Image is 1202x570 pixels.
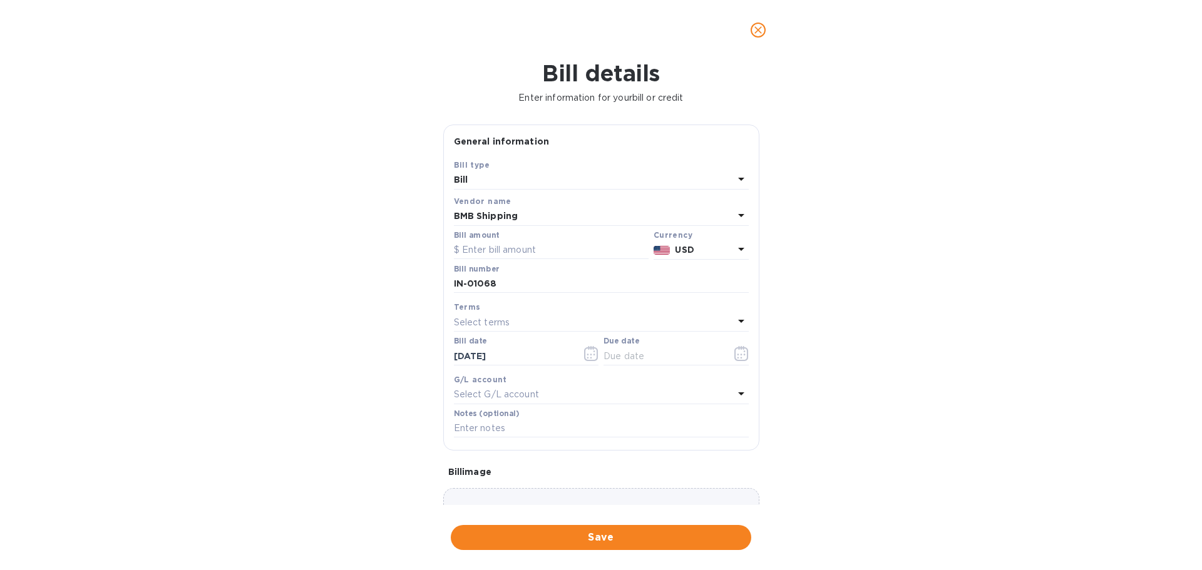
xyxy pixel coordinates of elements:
[454,211,518,221] b: BMB Shipping
[604,347,722,365] input: Due date
[604,338,639,345] label: Due date
[454,275,749,293] input: Enter bill number
[675,245,694,255] b: USD
[454,375,507,384] b: G/L account
[454,196,511,206] b: Vendor name
[454,265,499,273] label: Bill number
[743,15,773,45] button: close
[454,241,649,260] input: $ Enter bill amount
[454,338,487,345] label: Bill date
[654,246,670,255] img: USD
[454,410,520,417] label: Notes (optional)
[454,160,490,170] b: Bill type
[454,419,749,438] input: Enter notes
[454,232,499,239] label: Bill amount
[454,388,539,401] p: Select G/L account
[10,60,1192,86] h1: Bill details
[448,466,754,478] p: Bill image
[454,316,510,329] p: Select terms
[454,175,468,185] b: Bill
[454,347,572,365] input: Select date
[10,91,1192,104] p: Enter information for your bill or credit
[654,230,692,240] b: Currency
[451,525,751,550] button: Save
[461,530,741,545] span: Save
[454,136,550,146] b: General information
[454,302,481,312] b: Terms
